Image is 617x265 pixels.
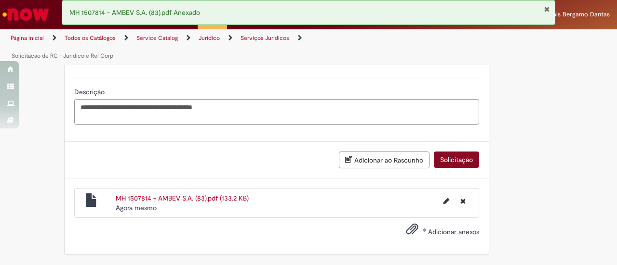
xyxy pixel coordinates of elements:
span: MH 1507814 - AMBEV S.A. (83).pdf Anexado [69,8,200,17]
button: Excluir MH 1507814 - AMBEV S.A. (83).pdf [455,193,471,209]
a: Service Catalog [136,34,178,42]
textarea: Descrição [74,99,479,125]
span: Lais Bergamo Dantas [550,10,610,18]
button: Adicionar anexos [403,220,421,242]
button: Adicionar ao Rascunho [339,151,429,168]
a: Solicitação de RC - Juridico e Rel Corp [12,52,113,60]
button: Fechar Notificação [544,5,550,13]
a: MH 1507814 - AMBEV S.A. (83).pdf (133.2 KB) [116,194,249,202]
button: Solicitação [434,151,479,168]
span: Adicionar anexos [428,227,479,236]
span: Agora mesmo [116,203,157,212]
img: ServiceNow [1,5,51,24]
ul: Trilhas de página [7,29,404,65]
a: Página inicial [11,34,44,42]
a: Jurídico [199,34,220,42]
span: Descrição [74,88,107,96]
button: Editar nome de arquivo MH 1507814 - AMBEV S.A. (83).pdf [438,193,455,209]
a: Todos os Catálogos [65,34,116,42]
a: Serviços Juridicos [241,34,289,42]
time: 30/09/2025 15:56:17 [116,203,157,212]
